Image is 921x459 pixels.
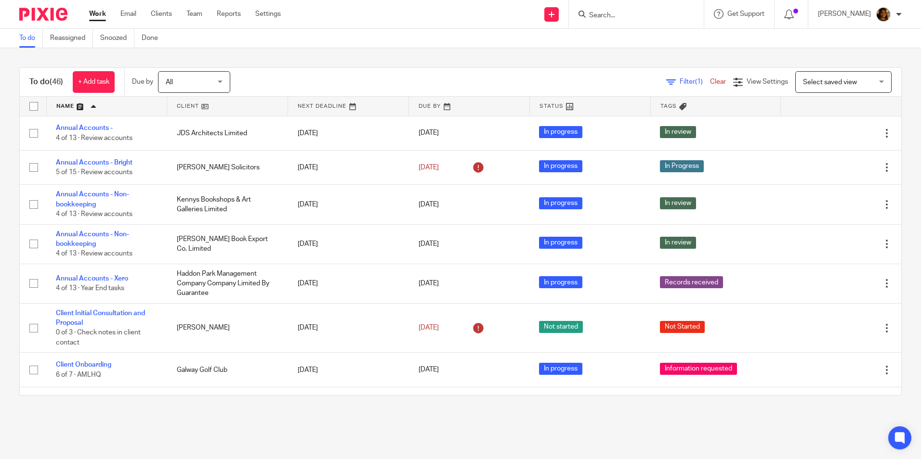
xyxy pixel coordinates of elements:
span: 4 of 13 · Review accounts [56,135,132,141]
a: Clients [151,9,172,19]
a: Client Onboarding [56,361,111,368]
span: Select saved view [803,79,857,86]
p: Due by [132,77,153,87]
td: Delta Scaffolding Limited [167,387,288,421]
td: [PERSON_NAME] Solicitors [167,150,288,184]
a: Work [89,9,106,19]
td: [DATE] [288,224,409,264]
td: [DATE] [288,303,409,353]
a: Annual Accounts - [56,125,113,131]
a: Annual Accounts - Bright [56,159,132,166]
td: [PERSON_NAME] Book Export Co. Limited [167,224,288,264]
span: Get Support [727,11,764,17]
span: In Progress [660,160,704,172]
td: [DATE] [288,387,409,421]
a: Email [120,9,136,19]
a: Clear [710,78,726,85]
span: [DATE] [419,324,439,331]
a: Done [142,29,165,48]
img: Arvinder.jpeg [876,7,891,22]
span: Not started [539,321,583,333]
span: In progress [539,363,582,375]
span: In progress [539,126,582,138]
td: [DATE] [288,116,409,150]
span: [DATE] [419,164,439,171]
span: In review [660,237,696,249]
span: In progress [539,276,582,288]
a: Settings [255,9,281,19]
span: 4 of 13 · Review accounts [56,250,132,257]
img: Pixie [19,8,67,21]
a: Reports [217,9,241,19]
td: [DATE] [288,264,409,303]
span: (46) [50,78,63,86]
td: [DATE] [288,185,409,224]
span: In progress [539,160,582,172]
span: [DATE] [419,241,439,247]
td: [DATE] [288,353,409,387]
a: Team [186,9,202,19]
span: 4 of 13 · Review accounts [56,211,132,217]
span: Not Started [660,321,705,333]
span: In review [660,126,696,138]
span: In progress [539,237,582,249]
span: Filter [680,78,710,85]
span: Information requested [660,363,737,375]
a: To do [19,29,43,48]
td: JDS Architects Limited [167,116,288,150]
span: 5 of 15 · Review accounts [56,169,132,176]
a: Client Initial Consultation and Proposal [56,310,145,326]
input: Search [588,12,675,20]
span: [DATE] [419,201,439,208]
td: [DATE] [288,150,409,184]
span: 4 of 13 · Year End tasks [56,285,124,292]
span: In review [660,197,696,209]
p: [PERSON_NAME] [818,9,871,19]
span: 6 of 7 · AMLHQ [56,371,101,378]
a: Snoozed [100,29,134,48]
span: View Settings [747,78,788,85]
span: Tags [660,103,677,109]
td: [PERSON_NAME] [167,303,288,353]
h1: To do [29,77,63,87]
span: [DATE] [419,280,439,287]
span: In progress [539,197,582,209]
a: Annual Accounts - Xero [56,275,128,282]
td: Haddon Park Management Company Company Limited By Guarantee [167,264,288,303]
span: (1) [695,78,703,85]
span: All [166,79,173,86]
span: [DATE] [419,367,439,373]
a: + Add task [73,71,115,93]
a: Reassigned [50,29,93,48]
span: 0 of 3 · Check notes in client contact [56,330,141,346]
a: Annual Accounts - Non-bookkeeping [56,191,129,207]
td: Kennys Bookshops & Art Galleries Limited [167,185,288,224]
span: Records received [660,276,723,288]
a: Annual Accounts - Non-bookkeeping [56,231,129,247]
td: Galway Golf Club [167,353,288,387]
span: [DATE] [419,130,439,137]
